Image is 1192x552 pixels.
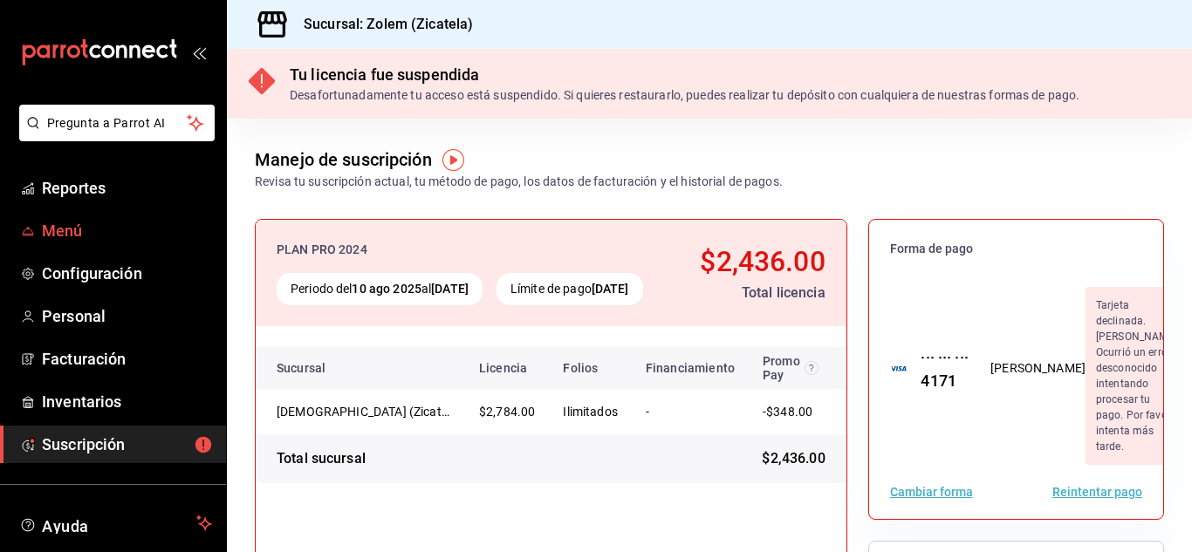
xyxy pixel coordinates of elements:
[592,282,629,296] strong: [DATE]
[1052,486,1142,498] button: Reintentar pago
[1086,287,1190,465] div: Tarjeta declinada. [PERSON_NAME]: Ocurrió un error desconocido intentando procesar tu pago. Por f...
[42,347,212,371] span: Facturación
[549,389,632,434] td: Ilimitados
[19,105,215,141] button: Pregunta a Parrot AI
[255,173,783,191] div: Revisa tu suscripción actual, tu método de pago, los datos de facturación y el historial de pagos.
[12,126,215,145] a: Pregunta a Parrot AI
[42,390,212,413] span: Inventarios
[42,219,212,242] span: Menú
[907,345,969,392] div: ··· ··· ··· 4171
[805,361,819,375] svg: Recibe un descuento en el costo de tu membresía al cubrir 80% de tus transacciones realizadas con...
[255,147,432,173] div: Manejo de suscripción
[42,262,212,285] span: Configuración
[42,304,212,328] span: Personal
[890,486,973,498] button: Cambiar forma
[549,347,632,389] th: Folios
[47,114,188,133] span: Pregunta a Parrot AI
[192,45,206,59] button: open_drawer_menu
[277,403,451,420] div: Zolem (Zicatela)
[290,14,473,35] h3: Sucursal: Zolem (Zicatela)
[442,149,464,171] img: Tooltip marker
[762,448,825,469] span: $2,436.00
[479,405,535,419] span: $2,784.00
[42,513,189,534] span: Ayuda
[632,347,749,389] th: Financiamiento
[431,282,469,296] strong: [DATE]
[832,347,937,389] th: Total
[700,245,825,278] span: $2,436.00
[277,241,665,259] div: PLAN PRO 2024
[763,354,819,382] div: Promo Pay
[277,361,373,375] div: Sucursal
[632,389,749,434] td: -
[890,241,1142,257] span: Forma de pago
[763,405,812,419] span: -$348.00
[990,359,1086,378] div: [PERSON_NAME]
[42,433,212,456] span: Suscripción
[277,403,451,420] div: [DEMOGRAPHIC_DATA] (Zicatela)
[679,283,825,303] div: Total licencia
[42,176,212,200] span: Reportes
[352,282,421,296] strong: 10 ago 2025
[465,347,549,389] th: Licencia
[497,273,643,305] div: Límite de pago
[290,86,1079,105] div: Desafortunadamente tu acceso está suspendido. Si quieres restaurarlo, puedes realizar tu depósito...
[277,448,366,469] div: Total sucursal
[290,63,1079,86] div: Tu licencia fue suspendida
[277,273,483,305] div: Periodo del al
